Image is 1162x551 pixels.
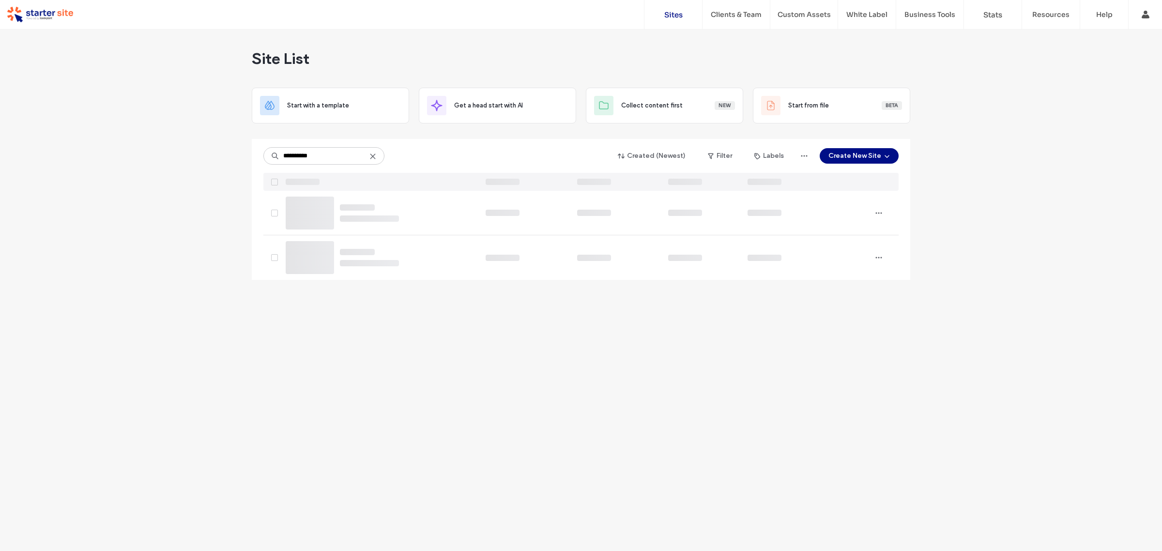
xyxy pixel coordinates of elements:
[252,88,409,123] div: Start with a template
[753,88,910,123] div: Start from fileBeta
[621,101,683,110] span: Collect content first
[698,148,742,164] button: Filter
[746,148,793,164] button: Labels
[252,49,309,68] span: Site List
[1096,10,1113,19] label: Help
[586,88,743,123] div: Collect content firstNew
[287,101,349,110] span: Start with a template
[983,10,1002,19] label: Stats
[778,10,831,19] label: Custom Assets
[788,101,829,110] span: Start from file
[664,10,683,19] label: Sites
[454,101,523,110] span: Get a head start with AI
[882,101,902,110] div: Beta
[1032,10,1070,19] label: Resources
[610,148,694,164] button: Created (Newest)
[820,148,899,164] button: Create New Site
[711,10,762,19] label: Clients & Team
[419,88,576,123] div: Get a head start with AI
[904,10,955,19] label: Business Tools
[846,10,887,19] label: White Label
[715,101,735,110] div: New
